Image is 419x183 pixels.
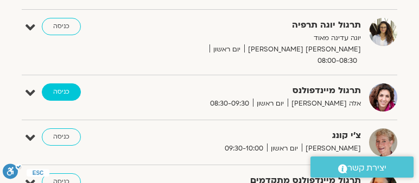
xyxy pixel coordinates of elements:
span: יום ראשון [210,44,244,55]
strong: תרגול מיינדפולנס [170,83,361,98]
span: 08:00-08:30 [314,55,361,67]
span: יום ראשון [267,143,302,154]
span: [PERSON_NAME] [302,143,361,154]
strong: תרגול יוגה תרפיה [170,18,361,32]
span: 08:30-09:30 [206,98,253,109]
span: אלה [PERSON_NAME] [288,98,361,109]
a: כניסה [42,18,81,35]
a: יצירת קשר [310,156,414,178]
span: [PERSON_NAME] [PERSON_NAME] [244,44,361,55]
a: כניסה [42,128,81,146]
span: יום ראשון [253,98,288,109]
span: יצירת קשר [347,161,386,175]
span: 09:30-10:00 [221,143,267,154]
strong: צ'י קונג [170,128,361,143]
a: כניסה [42,83,81,101]
p: יוגה עדינה מאוד [170,32,361,44]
